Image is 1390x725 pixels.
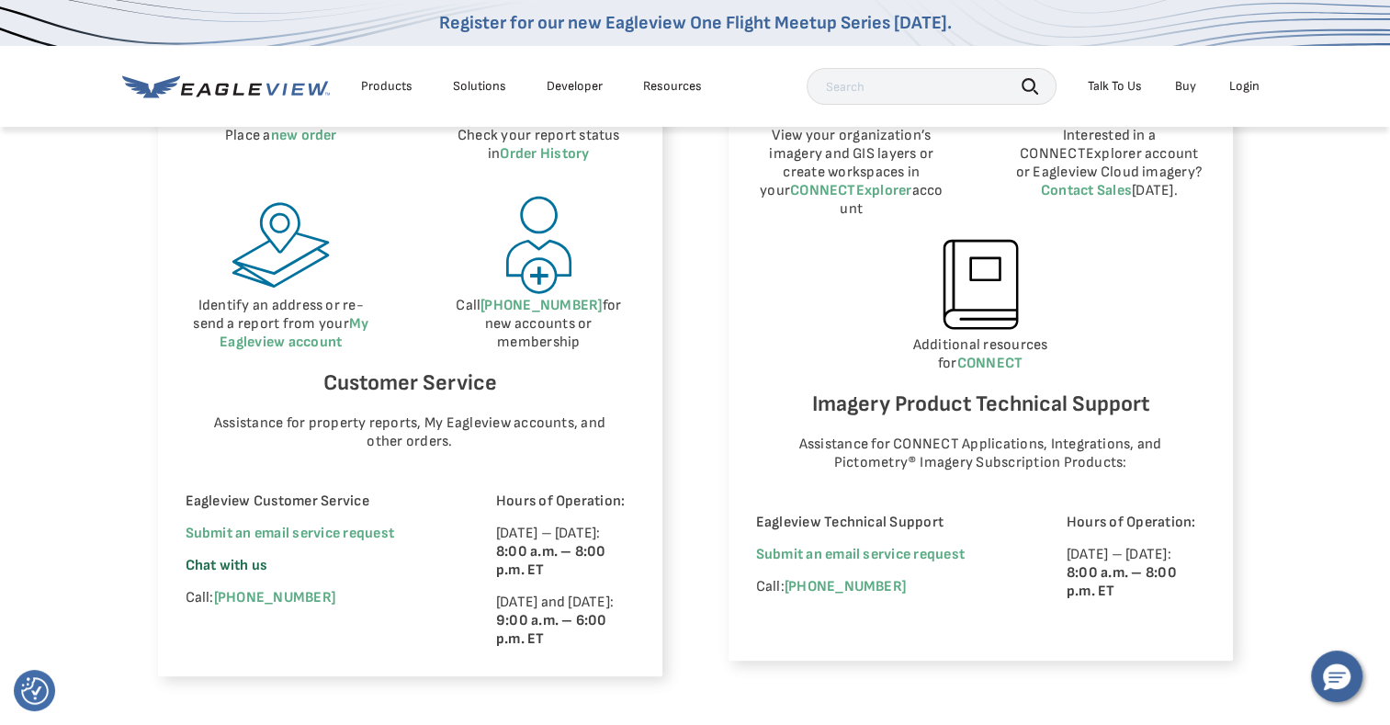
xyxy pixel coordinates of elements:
button: Hello, have a question? Let’s chat. [1311,651,1362,702]
p: Call for new accounts or membership [443,297,635,352]
p: View your organization’s imagery and GIS layers or create workspaces in your account [756,127,948,219]
p: Eagleview Customer Service [186,493,446,511]
a: My Eagleview account [220,315,368,351]
h6: Imagery Product Technical Support [756,387,1205,422]
p: Call: [186,589,446,607]
a: CONNECT [957,355,1023,372]
a: Order History [500,145,589,163]
p: Eagleview Technical Support [756,514,1016,532]
p: Interested in a CONNECTExplorer account or Eagleview Cloud imagery? [DATE]. [1013,127,1205,200]
p: Assistance for property reports, My Eagleview accounts, and other orders. [203,414,616,451]
p: Call: [756,578,1016,596]
a: CONNECTExplorer [790,182,912,199]
p: Identify an address or re-send a report from your [186,297,378,352]
input: Search [807,68,1057,105]
a: Buy [1175,78,1196,95]
a: Developer [547,78,603,95]
span: Chat with us [186,557,268,574]
p: Additional resources for [756,336,1205,373]
a: [PHONE_NUMBER] [480,297,602,314]
a: [PHONE_NUMBER] [785,578,906,595]
p: Place a [186,127,378,145]
p: Check your report status in [443,127,635,164]
div: Login [1229,78,1260,95]
div: Products [361,78,412,95]
p: [DATE] and [DATE]: [496,594,635,649]
strong: 9:00 a.m. – 6:00 p.m. ET [496,612,607,648]
p: Assistance for CONNECT Applications, Integrations, and Pictometry® Imagery Subscription Products: [774,436,1187,472]
a: Submit an email service request [756,546,965,563]
div: Resources [643,78,702,95]
button: Consent Preferences [21,677,49,705]
a: Contact Sales [1041,182,1132,199]
img: Revisit consent button [21,677,49,705]
p: Hours of Operation: [496,493,635,511]
p: [DATE] – [DATE]: [496,525,635,580]
div: Talk To Us [1088,78,1142,95]
a: Submit an email service request [186,525,394,542]
h6: Customer Service [186,366,635,401]
strong: 8:00 a.m. – 8:00 p.m. ET [496,543,606,579]
a: Register for our new Eagleview One Flight Meetup Series [DATE]. [439,12,952,34]
div: Solutions [453,78,506,95]
a: [PHONE_NUMBER] [214,589,335,606]
a: new order [271,127,337,144]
